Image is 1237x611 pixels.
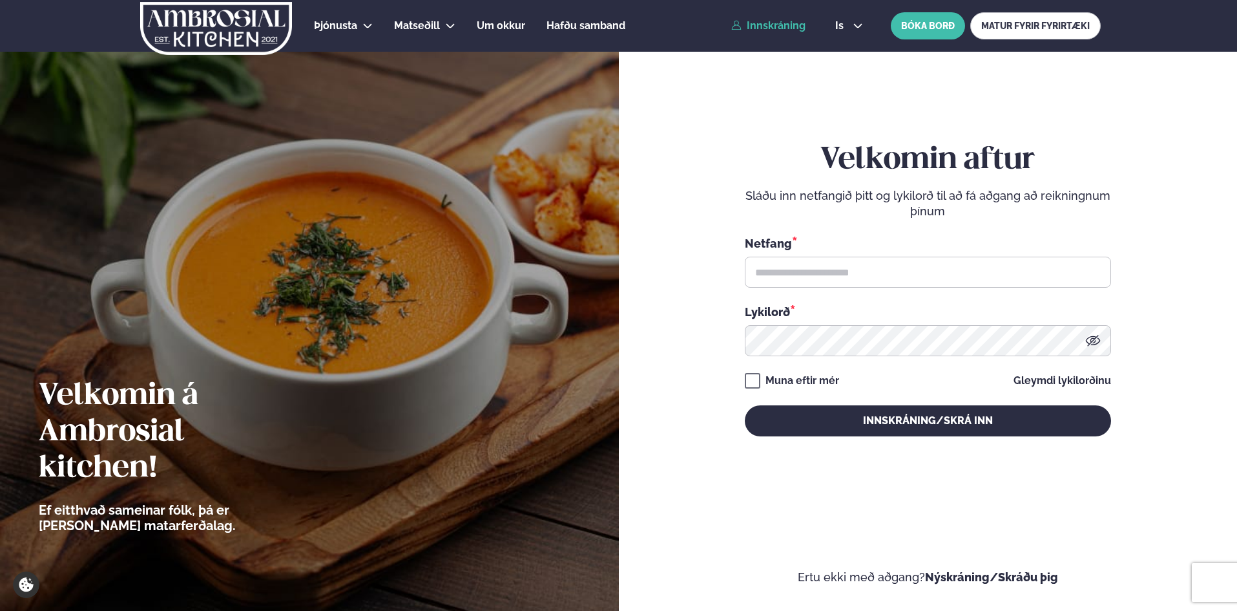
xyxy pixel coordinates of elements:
[825,21,873,31] button: is
[139,2,293,55] img: logo
[925,570,1058,584] a: Nýskráning/Skráðu þig
[546,18,625,34] a: Hafðu samband
[39,502,307,533] p: Ef eitthvað sameinar fólk, þá er [PERSON_NAME] matarferðalag.
[477,18,525,34] a: Um okkur
[745,235,1111,252] div: Netfang
[394,18,440,34] a: Matseðill
[1014,376,1111,386] a: Gleymdi lykilorðinu
[745,405,1111,436] button: Innskráning/Skrá inn
[314,18,357,34] a: Þjónusta
[394,19,440,32] span: Matseðill
[891,12,965,39] button: BÓKA BORÐ
[745,188,1111,219] p: Sláðu inn netfangið þitt og lykilorð til að fá aðgang að reikningnum þínum
[731,20,806,32] a: Innskráning
[745,303,1111,320] div: Lykilorð
[970,12,1101,39] a: MATUR FYRIR FYRIRTÆKI
[835,21,847,31] span: is
[13,572,39,598] a: Cookie settings
[314,19,357,32] span: Þjónusta
[745,142,1111,178] h2: Velkomin aftur
[477,19,525,32] span: Um okkur
[546,19,625,32] span: Hafðu samband
[39,378,307,487] h2: Velkomin á Ambrosial kitchen!
[658,570,1199,585] p: Ertu ekki með aðgang?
